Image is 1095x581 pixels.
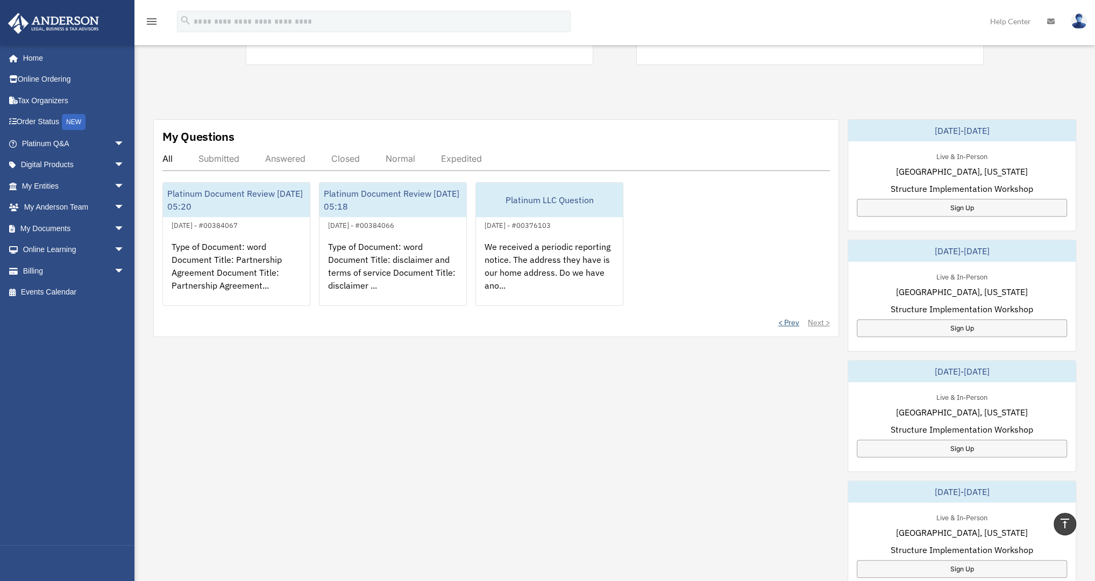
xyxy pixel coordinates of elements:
a: My Anderson Teamarrow_drop_down [8,197,141,218]
div: Live & In-Person [928,391,996,402]
div: NEW [62,114,86,130]
a: My Documentsarrow_drop_down [8,218,141,239]
a: menu [145,19,158,28]
div: Platinum Document Review [DATE] 05:20 [163,183,310,217]
div: Closed [331,153,360,164]
span: [GEOGRAPHIC_DATA], [US_STATE] [896,526,1028,539]
i: search [180,15,191,26]
span: arrow_drop_down [114,197,136,219]
div: Type of Document: word Document Title: disclaimer and terms of service Document Title: disclaimer... [319,232,466,315]
a: Sign Up [857,560,1067,578]
div: [DATE]-[DATE] [848,481,1076,503]
span: arrow_drop_down [114,175,136,197]
div: All [162,153,173,164]
div: [DATE] - #00384067 [163,219,246,230]
span: Structure Implementation Workshop [891,303,1033,315]
a: Home [8,47,136,69]
div: Answered [265,153,305,164]
a: My Entitiesarrow_drop_down [8,175,141,197]
span: [GEOGRAPHIC_DATA], [US_STATE] [896,165,1028,178]
a: Platinum LLC Question[DATE] - #00376103We received a periodic reporting notice. The address they ... [475,182,623,306]
span: arrow_drop_down [114,154,136,176]
div: Live & In-Person [928,511,996,522]
div: [DATE]-[DATE] [848,240,1076,262]
span: arrow_drop_down [114,239,136,261]
div: [DATE]-[DATE] [848,361,1076,382]
i: vertical_align_top [1058,517,1071,530]
a: vertical_align_top [1054,513,1076,535]
span: arrow_drop_down [114,260,136,282]
div: Platinum LLC Question [476,183,623,217]
div: We received a periodic reporting notice. The address they have is our home address. Do we have an... [476,232,623,315]
span: Structure Implementation Workshop [891,423,1033,436]
div: My Questions [162,128,234,145]
a: Online Learningarrow_drop_down [8,239,141,261]
div: [DATE]-[DATE] [848,120,1076,141]
a: Platinum Document Review [DATE] 05:18[DATE] - #00384066Type of Document: word Document Title: dis... [319,182,467,306]
div: Submitted [198,153,239,164]
a: Digital Productsarrow_drop_down [8,154,141,176]
a: Events Calendar [8,282,141,303]
span: Structure Implementation Workshop [891,182,1033,195]
div: Live & In-Person [928,150,996,161]
a: Tax Organizers [8,90,141,111]
a: Sign Up [857,319,1067,337]
span: [GEOGRAPHIC_DATA], [US_STATE] [896,406,1028,419]
div: Expedited [441,153,482,164]
a: Sign Up [857,199,1067,217]
div: Type of Document: word Document Title: Partnership Agreement Document Title: Partnership Agreemen... [163,232,310,315]
img: User Pic [1071,13,1087,29]
div: Normal [386,153,415,164]
span: [GEOGRAPHIC_DATA], [US_STATE] [896,285,1028,298]
a: Platinum Q&Aarrow_drop_down [8,133,141,154]
div: Live & In-Person [928,270,996,282]
a: Platinum Document Review [DATE] 05:20[DATE] - #00384067Type of Document: word Document Title: Par... [162,182,310,306]
div: [DATE] - #00384066 [319,219,403,230]
a: Order StatusNEW [8,111,141,133]
span: arrow_drop_down [114,133,136,155]
a: Sign Up [857,440,1067,457]
img: Anderson Advisors Platinum Portal [5,13,102,34]
a: Online Ordering [8,69,141,90]
span: arrow_drop_down [114,218,136,240]
a: Billingarrow_drop_down [8,260,141,282]
i: menu [145,15,158,28]
span: Structure Implementation Workshop [891,543,1033,556]
a: < Prev [778,317,799,328]
div: [DATE] - #00376103 [476,219,559,230]
div: Platinum Document Review [DATE] 05:18 [319,183,466,217]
